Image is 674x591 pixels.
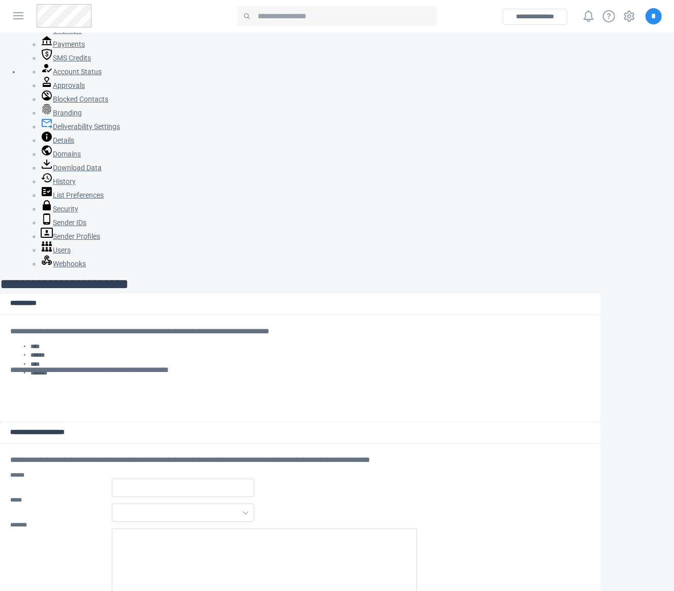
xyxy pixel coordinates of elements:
[41,68,102,76] a: Account Status
[53,109,82,117] span: Branding
[53,54,91,62] span: SMS Credits
[53,260,86,268] span: Webhooks
[41,109,82,117] a: Branding
[53,150,81,158] span: Domains
[41,122,120,131] a: Deliverability Settings
[53,68,102,76] span: Account Status
[53,232,100,240] span: Sender Profiles
[53,246,71,254] span: Users
[53,95,108,103] span: Blocked Contacts
[53,219,86,227] span: Sender IDs
[53,177,76,185] span: History
[53,81,85,89] span: Approvals
[53,205,78,213] span: Security
[41,164,102,172] a: Download Data
[41,177,76,185] a: History
[41,191,104,199] a: List Preferences
[41,40,85,48] a: Payments
[41,260,86,268] a: Webhooks
[41,219,86,227] a: Sender IDs
[41,81,85,89] a: Approvals
[53,136,74,144] span: Details
[41,246,71,254] a: Users
[41,136,74,144] a: Details
[41,95,108,103] a: Blocked Contacts
[53,164,102,172] span: Download Data
[53,191,104,199] span: List Preferences
[41,205,78,213] a: Security
[41,54,91,62] a: SMS Credits
[41,232,100,240] a: Sender Profiles
[53,40,85,48] span: Payments
[53,122,120,131] span: Deliverability Settings
[41,150,81,158] a: Domains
